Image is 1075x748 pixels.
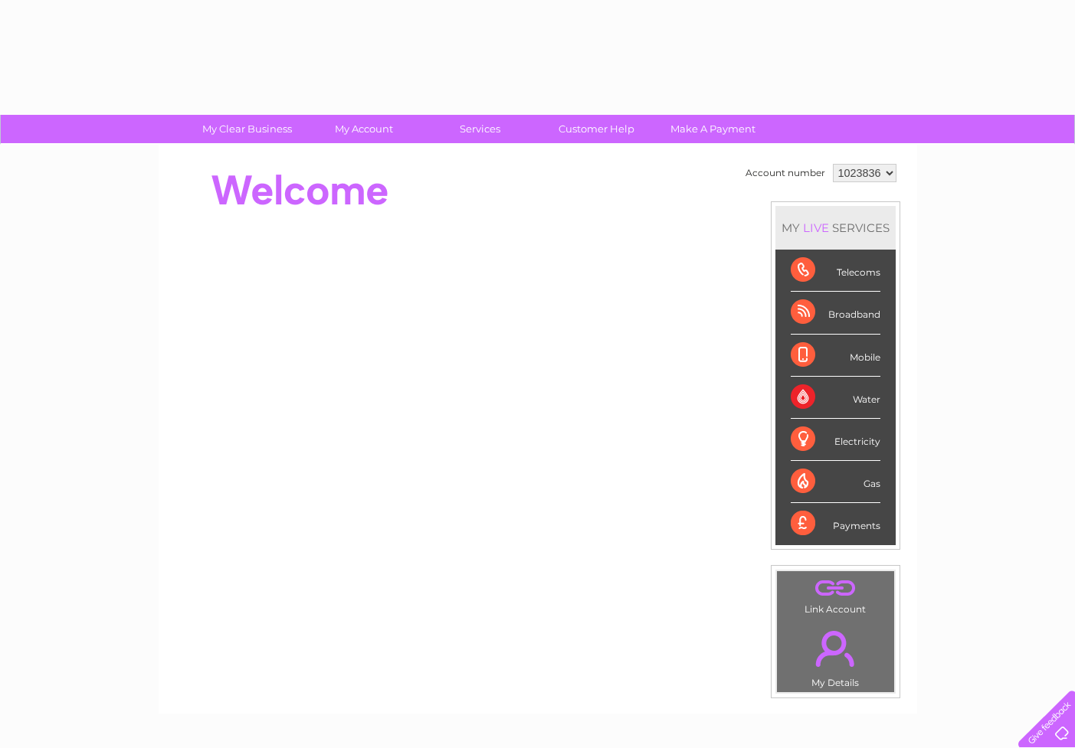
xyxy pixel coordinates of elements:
a: My Account [300,115,427,143]
div: Payments [791,503,880,544]
div: Electricity [791,419,880,461]
div: Gas [791,461,880,503]
div: Water [791,377,880,419]
div: Mobile [791,335,880,377]
div: MY SERVICES [775,206,896,250]
div: LIVE [800,220,832,235]
a: Make A Payment [650,115,776,143]
td: Account number [742,160,829,186]
a: Customer Help [533,115,660,143]
td: Link Account [776,570,895,619]
a: Services [417,115,543,143]
a: . [781,575,890,602]
div: Telecoms [791,250,880,292]
a: My Clear Business [184,115,310,143]
div: Broadband [791,292,880,334]
a: . [781,622,890,675]
td: My Details [776,618,895,693]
